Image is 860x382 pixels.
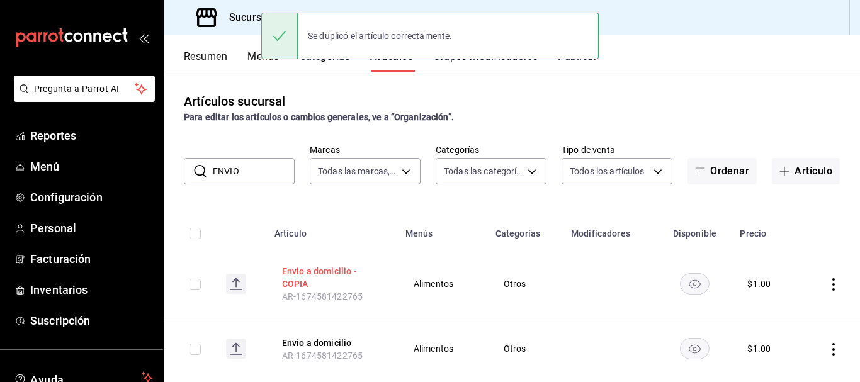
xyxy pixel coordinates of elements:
[30,281,153,298] span: Inventarios
[30,127,153,144] span: Reportes
[687,158,757,184] button: Ordenar
[827,343,840,356] button: actions
[772,158,840,184] button: Artículo
[827,278,840,291] button: actions
[213,159,295,184] input: Buscar artículo
[298,22,463,50] div: Se duplicó el artículo correctamente.
[34,82,135,96] span: Pregunta a Parrot AI
[563,210,657,250] th: Modificadores
[30,250,153,267] span: Facturación
[9,91,155,104] a: Pregunta a Parrot AI
[184,92,285,111] div: Artículos sucursal
[398,210,488,250] th: Menús
[732,210,800,250] th: Precio
[747,278,771,290] div: $ 1.00
[184,50,227,72] button: Resumen
[570,165,645,177] span: Todos los artículos
[318,165,397,177] span: Todas las marcas, Sin marca
[504,279,548,288] span: Otros
[414,344,472,353] span: Alimentos
[14,76,155,102] button: Pregunta a Parrot AI
[488,210,563,250] th: Categorías
[139,33,149,43] button: open_drawer_menu
[504,344,548,353] span: Otros
[30,158,153,175] span: Menú
[30,220,153,237] span: Personal
[282,291,363,301] span: AR-1674581422765
[562,145,672,154] label: Tipo de venta
[444,165,523,177] span: Todas las categorías, Sin categoría
[247,50,279,72] button: Menús
[282,351,363,361] span: AR-1674581422765
[282,265,383,290] button: edit-product-location
[282,337,383,349] button: edit-product-location
[267,210,398,250] th: Artículo
[680,338,710,359] button: availability-product
[747,342,771,355] div: $ 1.00
[219,10,306,25] h3: Sucursal: 5Cinco
[184,112,454,122] strong: Para editar los artículos o cambios generales, ve a “Organización”.
[657,210,733,250] th: Disponible
[310,145,421,154] label: Marcas
[436,145,546,154] label: Categorías
[414,279,472,288] span: Alimentos
[184,50,860,72] div: navigation tabs
[680,273,710,295] button: availability-product
[30,189,153,206] span: Configuración
[30,312,153,329] span: Suscripción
